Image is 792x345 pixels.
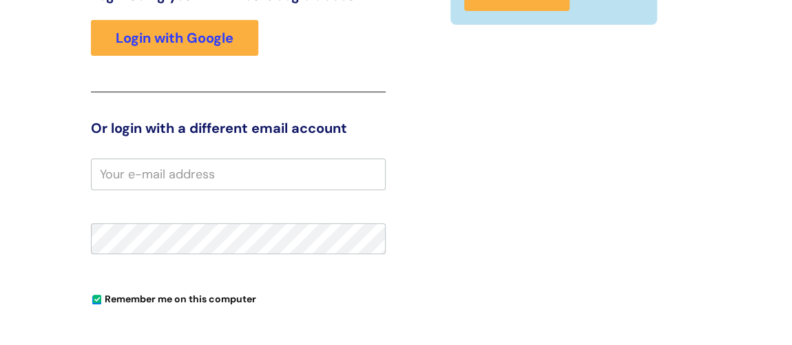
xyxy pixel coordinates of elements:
h3: Or login with a different email account [91,120,386,136]
label: Remember me on this computer [91,290,256,305]
div: You can uncheck this option if you're logging in from a shared device [91,287,386,309]
input: Remember me on this computer [92,295,101,304]
a: Login with Google [91,20,258,56]
input: Your e-mail address [91,158,386,190]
